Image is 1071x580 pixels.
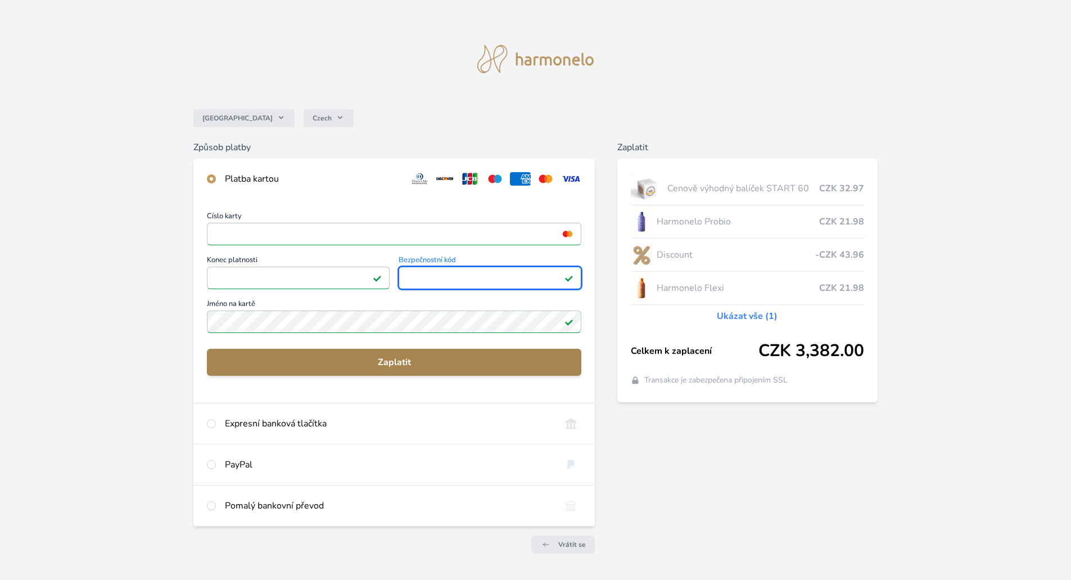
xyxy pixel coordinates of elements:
span: -CZK 43.96 [815,248,864,262]
h6: Způsob platby [193,141,595,154]
img: CLEAN_FLEXI_se_stinem_x-hi_(1)-lo.jpg [631,274,652,302]
span: Discount [657,248,815,262]
span: Harmonelo Flexi [657,281,819,295]
span: Bezpečnostní kód [399,257,581,267]
h6: Zaplatit [617,141,878,154]
div: Expresní banková tlačítka [225,417,552,430]
img: mc [560,229,575,239]
img: Platné pole [564,317,573,326]
img: mc.svg [535,172,556,186]
img: Platné pole [373,273,382,282]
span: CZK 32.97 [819,182,864,195]
img: bankTransfer_IBAN.svg [561,499,581,512]
img: discount-lo.png [631,241,652,269]
iframe: Iframe pro číslo karty [212,226,576,242]
div: Platba kartou [225,172,400,186]
span: Konec platnosti [207,257,390,267]
iframe: Iframe pro bezpečnostní kód [404,270,576,286]
iframe: Iframe pro datum vypršení platnosti [212,270,385,286]
img: discover.svg [435,172,455,186]
img: onlineBanking_CZ.svg [561,417,581,430]
span: CZK 21.98 [819,215,864,228]
img: visa.svg [561,172,581,186]
span: Jméno na kartě [207,300,581,311]
input: Jméno na kartěPlatné pole [207,311,581,333]
span: Cenově výhodný balíček START 60 [667,182,819,195]
a: Ukázat vše (1) [717,309,778,323]
img: Platné pole [564,273,573,282]
span: Vrátit se [558,540,586,549]
img: maestro.svg [485,172,505,186]
span: [GEOGRAPHIC_DATA] [202,114,273,123]
img: amex.svg [510,172,531,186]
span: CZK 3,382.00 [758,341,864,361]
button: Czech [304,109,354,127]
span: CZK 21.98 [819,281,864,295]
img: jcb.svg [460,172,481,186]
img: diners.svg [409,172,430,186]
img: paypal.svg [561,458,581,471]
img: CLEAN_PROBIO_se_stinem_x-lo.jpg [631,208,652,236]
div: Pomalý bankovní převod [225,499,552,512]
span: Transakce je zabezpečena připojením SSL [644,375,788,386]
span: Číslo karty [207,213,581,223]
span: Zaplatit [216,356,572,369]
img: start.jpg [631,174,663,203]
span: Harmonelo Probio [657,215,819,228]
img: logo.svg [477,45,594,73]
span: Czech [313,114,332,123]
a: Vrátit se [531,536,595,554]
div: PayPal [225,458,552,471]
span: Celkem k zaplacení [631,344,758,358]
button: Zaplatit [207,349,581,376]
button: [GEOGRAPHIC_DATA] [193,109,295,127]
